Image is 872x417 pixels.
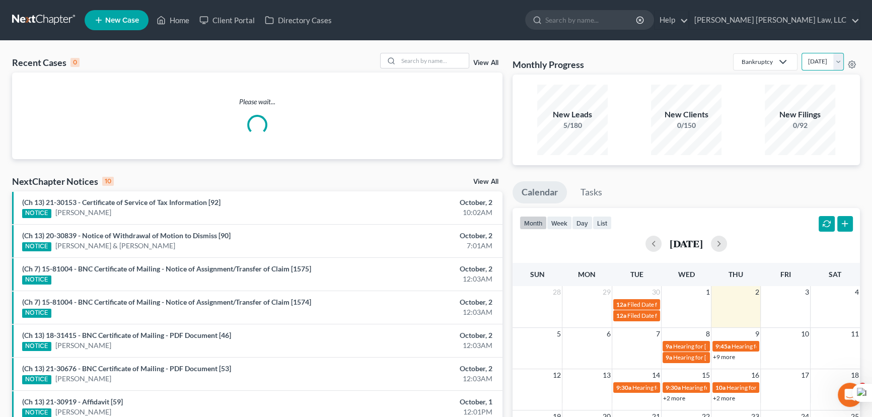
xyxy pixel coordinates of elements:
[726,384,805,391] span: Hearing for [PERSON_NAME]
[593,216,612,230] button: list
[602,369,612,381] span: 13
[651,369,661,381] span: 14
[342,241,492,251] div: 7:01AM
[754,286,760,298] span: 2
[342,231,492,241] div: October, 2
[678,270,694,279] span: Wed
[513,181,567,203] a: Calendar
[12,175,114,187] div: NextChapter Notices
[22,242,51,251] div: NOTICE
[342,207,492,218] div: 10:02AM
[651,109,721,120] div: New Clients
[22,331,231,339] a: (Ch 13) 18-31415 - BNC Certificate of Mailing - PDF Document [46]
[473,178,498,185] a: View All
[22,198,221,206] a: (Ch 13) 21-30153 - Certificate of Service of Tax Information [92]
[398,53,469,68] input: Search by name...
[22,264,311,273] a: (Ch 7) 15-81004 - BNC Certificate of Mailing - Notice of Assignment/Transfer of Claim [1575]
[572,216,593,230] button: day
[627,301,711,308] span: Filed Date for [PERSON_NAME]
[670,238,703,249] h2: [DATE]
[22,231,231,240] a: (Ch 13) 20-30839 - Notice of Withdrawal of Motion to Dismiss [90]
[55,374,111,384] a: [PERSON_NAME]
[342,307,492,317] div: 12:03AM
[800,369,810,381] span: 17
[765,109,835,120] div: New Filings
[742,57,773,66] div: Bankruptcy
[12,56,80,68] div: Recent Cases
[732,342,810,350] span: Hearing for [PERSON_NAME]
[55,207,111,218] a: [PERSON_NAME]
[578,270,596,279] span: Mon
[689,11,859,29] a: [PERSON_NAME] [PERSON_NAME] Law, LLC
[55,241,175,251] a: [PERSON_NAME] & [PERSON_NAME]
[342,407,492,417] div: 12:01PM
[632,384,798,391] span: Hearing for [US_STATE] Safety Association of Timbermen - Self I
[666,384,681,391] span: 9:30a
[22,309,51,318] div: NOTICE
[854,286,860,298] span: 4
[194,11,260,29] a: Client Portal
[537,109,608,120] div: New Leads
[666,342,672,350] span: 9a
[22,364,231,373] a: (Ch 13) 21-30676 - BNC Certificate of Mailing - PDF Document [53]
[800,328,810,340] span: 10
[70,58,80,67] div: 0
[765,120,835,130] div: 0/92
[102,177,114,186] div: 10
[260,11,337,29] a: Directory Cases
[651,120,721,130] div: 0/150
[342,397,492,407] div: October, 1
[850,328,860,340] span: 11
[571,181,611,203] a: Tasks
[342,330,492,340] div: October, 2
[545,11,637,29] input: Search by name...
[705,286,711,298] span: 1
[12,97,502,107] p: Please wait...
[602,286,612,298] span: 29
[655,328,661,340] span: 7
[838,383,862,407] iframe: Intercom live chat
[715,342,731,350] span: 9:45a
[55,340,111,351] a: [PERSON_NAME]
[673,354,752,361] span: Hearing for [PERSON_NAME]
[22,298,311,306] a: (Ch 7) 15-81004 - BNC Certificate of Mailing - Notice of Assignment/Transfer of Claim [1574]
[520,216,547,230] button: month
[547,216,572,230] button: week
[513,58,584,71] h3: Monthly Progress
[651,286,661,298] span: 30
[616,312,626,319] span: 12a
[666,354,672,361] span: 9a
[473,59,498,66] a: View All
[754,328,760,340] span: 9
[655,11,688,29] a: Help
[530,270,545,279] span: Sun
[606,328,612,340] span: 6
[22,275,51,285] div: NOTICE
[682,384,847,391] span: Hearing for [US_STATE] Safety Association of Timbermen - Self I
[713,353,735,361] a: +9 more
[55,407,111,417] a: [PERSON_NAME]
[342,264,492,274] div: October, 2
[829,270,841,279] span: Sat
[22,375,51,384] div: NOTICE
[750,369,760,381] span: 16
[556,328,562,340] span: 5
[552,369,562,381] span: 12
[663,394,685,402] a: +2 more
[804,286,810,298] span: 3
[22,209,51,218] div: NOTICE
[342,364,492,374] div: October, 2
[701,369,711,381] span: 15
[342,340,492,351] div: 12:03AM
[705,328,711,340] span: 8
[152,11,194,29] a: Home
[105,17,139,24] span: New Case
[342,374,492,384] div: 12:03AM
[537,120,608,130] div: 5/180
[22,397,123,406] a: (Ch 13) 21-30919 - Affidavit [59]
[858,383,866,391] span: 3
[715,384,725,391] span: 10a
[616,301,626,308] span: 12a
[630,270,643,279] span: Tue
[342,197,492,207] div: October, 2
